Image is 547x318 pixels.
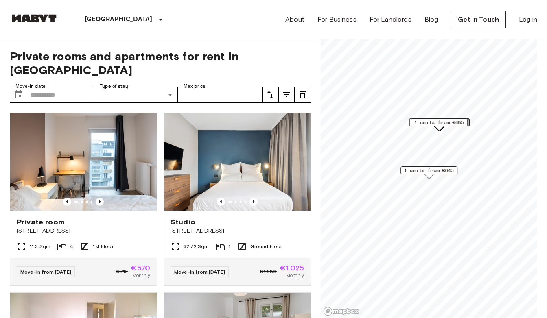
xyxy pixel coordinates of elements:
span: Move-in from [DATE] [20,269,71,275]
span: 1 [228,243,230,250]
span: Private rooms and apartments for rent in [GEOGRAPHIC_DATA] [10,49,311,77]
button: Choose date [11,87,27,103]
p: [GEOGRAPHIC_DATA] [85,15,153,24]
button: tune [295,87,311,103]
span: €1,025 [280,264,304,272]
label: Move-in date [15,83,46,90]
button: Previous image [217,198,225,206]
button: tune [278,87,295,103]
span: [STREET_ADDRESS] [17,227,150,235]
span: Ground Floor [250,243,282,250]
button: Previous image [96,198,104,206]
a: About [285,15,304,24]
span: 4 [70,243,73,250]
a: Marketing picture of unit DE-01-12-003-01QPrevious imagePrevious imagePrivate room[STREET_ADDRESS... [10,113,157,286]
span: 1 units from €645 [404,167,454,174]
span: Studio [171,217,195,227]
span: 11.3 Sqm [30,243,50,250]
div: Map marker [410,118,470,131]
button: Previous image [63,198,71,206]
span: 1st Floor [93,243,113,250]
div: Map marker [400,166,457,179]
div: Map marker [409,118,469,131]
a: Blog [424,15,438,24]
span: €715 [116,268,128,275]
label: Type of stay [100,83,128,90]
img: Marketing picture of unit DE-01-481-006-01 [164,113,311,211]
span: Move-in from [DATE] [174,269,225,275]
img: Habyt [10,14,59,22]
a: Log in [519,15,537,24]
img: Marketing picture of unit DE-01-12-003-01Q [10,113,157,211]
span: 32.72 Sqm [184,243,209,250]
span: Private room [17,217,64,227]
button: Previous image [249,198,258,206]
span: Monthly [132,272,150,279]
span: 1 units from €485 [414,119,464,126]
label: Max price [184,83,206,90]
a: Mapbox logo [323,307,359,316]
span: €1,280 [260,268,277,275]
div: Map marker [411,118,468,131]
a: Marketing picture of unit DE-01-481-006-01Previous imagePrevious imageStudio[STREET_ADDRESS]32.72... [164,113,311,286]
span: Monthly [286,272,304,279]
button: tune [262,87,278,103]
a: For Landlords [370,15,411,24]
a: Get in Touch [451,11,506,28]
span: €570 [131,264,150,272]
a: For Business [317,15,357,24]
span: [STREET_ADDRESS] [171,227,304,235]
